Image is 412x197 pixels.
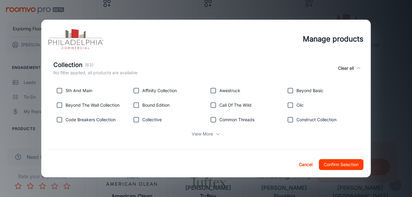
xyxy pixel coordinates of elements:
p: Call Of The Wild [219,102,252,109]
p: Awestruck [219,87,240,94]
div: Collection(63)No filter applied, all products are availableClear all [49,54,363,82]
h5: Collection [53,60,83,69]
p: Clic [296,102,304,109]
p: Bound Edition [142,102,170,109]
h4: Manage products [303,34,363,45]
p: Code Breakers Collection [66,116,116,123]
p: Common Threads [219,116,255,123]
button: Clear all [336,60,356,76]
p: 5th And Main [66,87,92,94]
p: View More [192,131,213,137]
div: Category(3) [49,149,363,173]
p: Beyond The Wall Collection [66,102,120,109]
button: Cancel [296,159,315,170]
p: (63) [85,62,93,68]
p: Construct Collection [296,116,336,123]
p: Affinity Collection [142,87,177,94]
p: No filter applied, all products are available [53,69,137,76]
p: Beyond Basic [296,87,323,94]
img: vendor_logo_square_en-us.png [49,27,103,51]
button: Confirm Selection [319,159,363,170]
p: Collective [142,116,162,123]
